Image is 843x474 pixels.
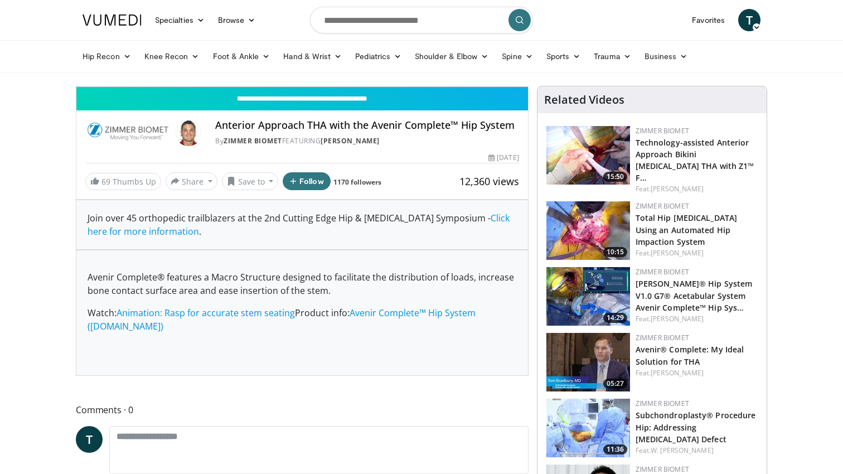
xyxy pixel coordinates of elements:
a: Total Hip [MEDICAL_DATA] Using an Automated Hip Impaction System [636,212,737,246]
div: Feat. [636,314,758,324]
a: [PERSON_NAME] [321,136,380,146]
span: 69 [101,176,110,187]
a: [PERSON_NAME] [651,184,704,194]
a: [PERSON_NAME] [651,248,704,258]
div: Feat. [636,368,758,378]
a: [PERSON_NAME] [651,368,704,378]
p: Watch: Product info: [88,306,517,333]
a: Technology-assisted Anterior Approach Bikini [MEDICAL_DATA] THA with Z1™ F… [636,137,754,183]
a: Business [638,45,695,67]
a: Zimmer Biomet [636,126,689,136]
a: Specialties [148,9,211,31]
button: Follow [283,172,331,190]
a: Shoulder & Elbow [408,45,495,67]
img: 34658faa-42cf-45f9-ba82-e22c653dfc78.150x105_q85_crop-smart_upscale.jpg [546,333,630,391]
a: Avenir® Complete: My Ideal Solution for THA [636,344,744,366]
img: Avatar [175,119,202,146]
a: Hip Recon [76,45,138,67]
a: 10:15 [546,201,630,260]
span: Comments 0 [76,403,529,417]
a: Zimmer Biomet [636,333,689,342]
img: e14eeaa8-b44c-4813-8ce8-7e2faa75be29.150x105_q85_crop-smart_upscale.jpg [546,267,630,326]
a: T [76,426,103,453]
div: By FEATURING [215,136,519,146]
div: [DATE] [488,153,519,163]
a: Zimmer Biomet [636,465,689,474]
a: Hand & Wrist [277,45,348,67]
img: VuMedi Logo [83,14,142,26]
a: Knee Recon [138,45,206,67]
a: Foot & Ankle [206,45,277,67]
a: 69 Thumbs Up [85,173,161,190]
a: [PERSON_NAME] [651,314,704,323]
span: 12,360 views [459,175,519,188]
a: Zimmer Biomet [636,399,689,408]
div: Feat. [636,184,758,194]
a: Pediatrics [348,45,408,67]
div: Feat. [636,248,758,258]
a: Zimmer Biomet [636,267,689,277]
a: 14:29 [546,267,630,326]
a: Zimmer Biomet [224,136,282,146]
a: W. [PERSON_NAME] [651,446,714,455]
img: Zimmer Biomet [85,119,171,146]
a: [PERSON_NAME]® Hip System V1.0 G7® Acetabular System Avenir Complete™ Hip Sys… [636,278,753,312]
h4: Related Videos [544,93,624,107]
img: d781ef30-791a-46ca-90b1-02dc54ce1b85.150x105_q85_crop-smart_upscale.jpg [546,399,630,457]
a: 05:27 [546,333,630,391]
a: Zimmer Biomet [636,201,689,211]
span: 05:27 [603,379,627,389]
a: 15:50 [546,126,630,185]
h4: Anterior Approach THA with the Avenir Complete™ Hip System [215,119,519,132]
a: 1170 followers [333,177,381,187]
video-js: Video Player [76,86,528,87]
div: Join over 45 orthopedic trailblazers at the 2nd Cutting Edge Hip & [MEDICAL_DATA] Symposium - . [76,200,528,249]
a: T [738,9,760,31]
a: Animation: Rasp for accurate stem seating [117,307,295,319]
button: Share [166,172,217,190]
a: Subchondroplasty® Procedure Hip: Addressing [MEDICAL_DATA] Defect [636,410,756,444]
a: 11:36 [546,399,630,457]
span: 15:50 [603,172,627,182]
button: Save to [222,172,279,190]
a: Favorites [685,9,731,31]
span: 10:15 [603,247,627,257]
img: fb3500a4-4dd2-4f5c-8a81-f8678b3ae64e.150x105_q85_crop-smart_upscale.jpg [546,201,630,260]
span: 11:36 [603,444,627,454]
span: 14:29 [603,313,627,323]
img: 896f6787-b5f3-455d-928f-da3bb3055a34.png.150x105_q85_crop-smart_upscale.png [546,126,630,185]
a: Spine [495,45,539,67]
a: Browse [211,9,263,31]
p: Avenir Complete® features a Macro Structure designed to facilitate the distribution of loads, inc... [88,270,517,297]
input: Search topics, interventions [310,7,533,33]
div: Feat. [636,446,758,456]
a: Sports [540,45,588,67]
a: Trauma [587,45,638,67]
